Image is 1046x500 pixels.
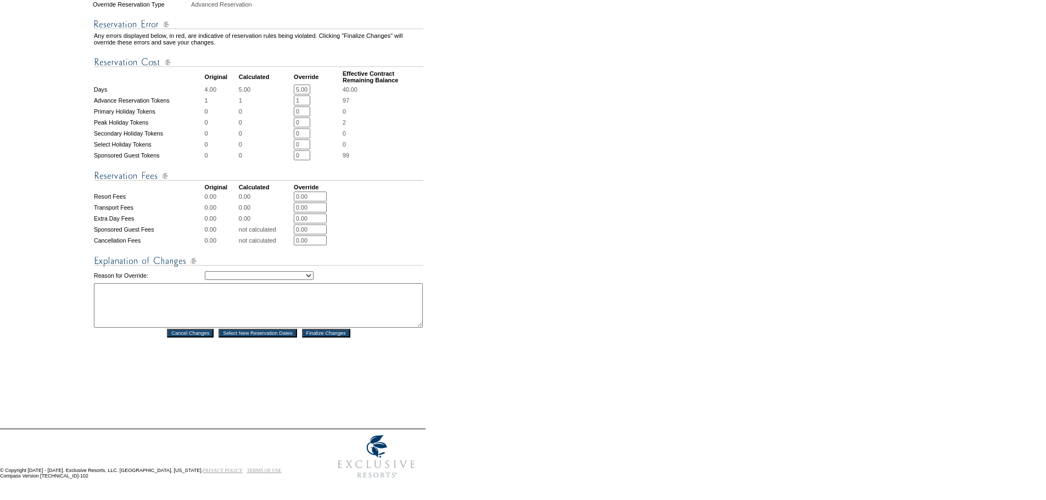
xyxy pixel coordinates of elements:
[205,139,238,149] td: 0
[94,192,204,201] td: Resort Fees
[239,192,293,201] td: 0.00
[343,152,349,159] span: 99
[239,214,293,223] td: 0.00
[239,106,293,116] td: 0
[94,235,204,245] td: Cancellation Fees
[94,269,204,282] td: Reason for Override:
[239,203,293,212] td: 0.00
[294,70,342,83] td: Override
[343,141,346,148] span: 0
[205,214,238,223] td: 0.00
[219,329,297,338] input: Select New Reservation Dates
[191,1,424,8] div: Advanced Reservation
[343,130,346,137] span: 0
[343,108,346,115] span: 0
[239,70,293,83] td: Calculated
[205,85,238,94] td: 4.00
[205,235,238,245] td: 0.00
[94,18,423,31] img: Reservation Errors
[239,139,293,149] td: 0
[247,468,282,473] a: TERMS OF USE
[205,106,238,116] td: 0
[239,150,293,160] td: 0
[94,169,423,183] img: Reservation Fees
[205,128,238,138] td: 0
[343,86,357,93] span: 40.00
[203,468,243,473] a: PRIVACY POLICY
[94,203,204,212] td: Transport Fees
[94,254,423,268] img: Explanation of Changes
[94,139,204,149] td: Select Holiday Tokens
[205,203,238,212] td: 0.00
[239,117,293,127] td: 0
[94,95,204,105] td: Advance Reservation Tokens
[205,224,238,234] td: 0.00
[343,70,423,83] td: Effective Contract Remaining Balance
[239,128,293,138] td: 0
[205,184,238,190] td: Original
[94,224,204,234] td: Sponsored Guest Fees
[205,117,238,127] td: 0
[167,329,214,338] input: Cancel Changes
[205,70,238,83] td: Original
[94,106,204,116] td: Primary Holiday Tokens
[94,32,423,46] td: Any errors displayed below, in red, are indicative of reservation rules being violated. Clicking ...
[205,150,238,160] td: 0
[94,85,204,94] td: Days
[205,192,238,201] td: 0.00
[94,117,204,127] td: Peak Holiday Tokens
[239,184,293,190] td: Calculated
[94,214,204,223] td: Extra Day Fees
[239,224,293,234] td: not calculated
[294,184,342,190] td: Override
[239,95,293,105] td: 1
[94,128,204,138] td: Secondary Holiday Tokens
[93,1,190,8] div: Override Reservation Type
[343,119,346,126] span: 2
[343,97,349,104] span: 97
[94,150,204,160] td: Sponsored Guest Tokens
[302,329,350,338] input: Finalize Changes
[239,235,293,245] td: not calculated
[327,429,426,484] img: Exclusive Resorts
[205,95,238,105] td: 1
[94,55,423,69] img: Reservation Cost
[239,85,293,94] td: 5.00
